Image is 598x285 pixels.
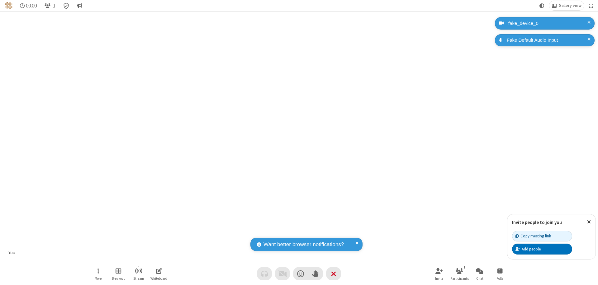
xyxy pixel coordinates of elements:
[150,277,167,280] span: Whiteboard
[450,277,469,280] span: Participants
[326,267,341,280] button: End or leave meeting
[95,277,102,280] span: More
[89,265,107,283] button: Open menu
[582,214,596,230] button: Close popover
[505,37,590,44] div: Fake Default Audio Input
[549,1,584,10] button: Change layout
[42,1,58,10] button: Open participant list
[17,1,40,10] div: Timer
[491,265,509,283] button: Open poll
[559,3,581,8] span: Gallery view
[430,265,448,283] button: Invite participants (⌘+Shift+I)
[476,277,483,280] span: Chat
[512,231,572,241] button: Copy meeting link
[60,1,72,10] div: Meeting details Encryption enabled
[470,265,489,283] button: Open chat
[263,241,344,249] span: Want better browser notifications?
[5,2,12,9] img: QA Selenium DO NOT DELETE OR CHANGE
[74,1,84,10] button: Conversation
[275,267,290,280] button: Video
[26,3,37,9] span: 00:00
[6,249,18,256] div: You
[293,267,308,280] button: Send a reaction
[308,267,323,280] button: Raise hand
[512,219,562,225] label: Invite people to join you
[537,1,547,10] button: Using system theme
[515,233,551,239] div: Copy meeting link
[257,267,272,280] button: Audio problem - check your Internet connection or call by phone
[462,264,467,270] div: 1
[149,265,168,283] button: Open shared whiteboard
[112,277,125,280] span: Breakout
[435,277,443,280] span: Invite
[512,244,572,254] button: Add people
[496,277,503,280] span: Polls
[506,20,590,27] div: fake_device_0
[586,1,596,10] button: Fullscreen
[129,265,148,283] button: Start streaming
[53,3,55,9] span: 1
[133,277,144,280] span: Stream
[109,265,128,283] button: Manage Breakout Rooms
[450,265,469,283] button: Open participant list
